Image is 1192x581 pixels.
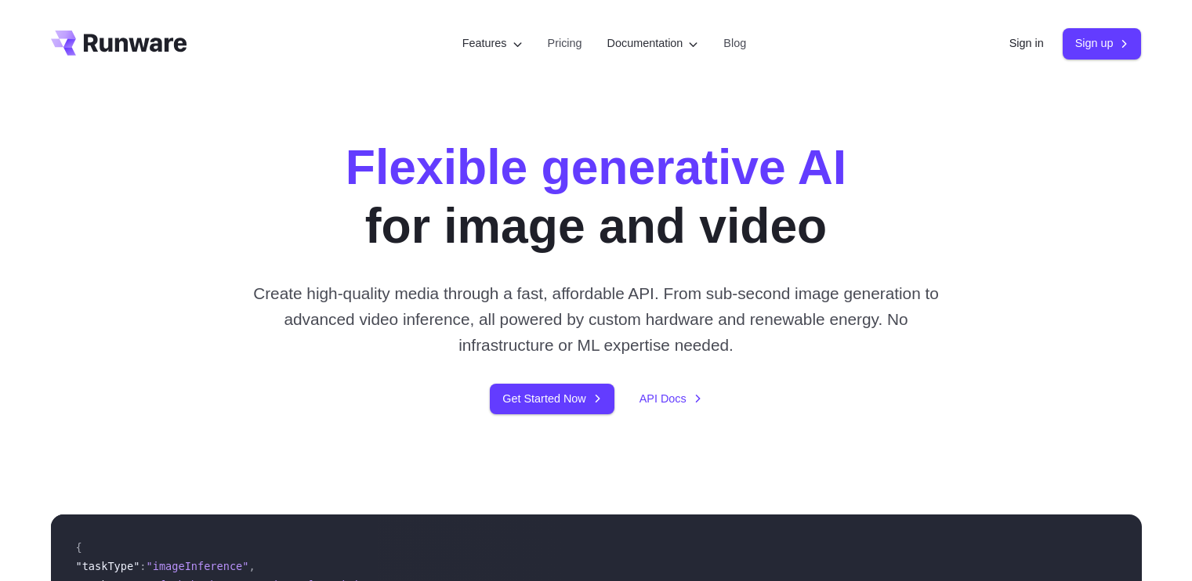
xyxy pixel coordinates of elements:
p: Create high-quality media through a fast, affordable API. From sub-second image generation to adv... [247,280,945,359]
span: : [139,560,146,572]
strong: Flexible generative AI [346,139,846,194]
span: { [76,541,82,554]
span: "imageInference" [147,560,249,572]
a: Go to / [51,31,187,56]
span: , [248,560,255,572]
a: Get Started Now [490,384,614,414]
a: API Docs [639,390,702,408]
a: Pricing [548,34,582,52]
label: Documentation [607,34,699,52]
a: Sign up [1063,28,1142,59]
label: Features [462,34,523,52]
a: Blog [723,34,746,52]
span: "taskType" [76,560,140,572]
h1: for image and video [346,138,846,255]
a: Sign in [1009,34,1044,52]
